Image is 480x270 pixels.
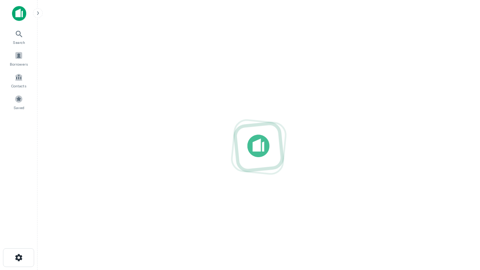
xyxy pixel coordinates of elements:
a: Borrowers [2,48,35,69]
a: Contacts [2,70,35,90]
a: Search [2,27,35,47]
img: capitalize-icon.png [12,6,26,21]
a: Saved [2,92,35,112]
iframe: Chat Widget [442,210,480,246]
span: Search [13,39,25,45]
span: Contacts [11,83,26,89]
span: Borrowers [10,61,28,67]
span: Saved [13,105,24,111]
